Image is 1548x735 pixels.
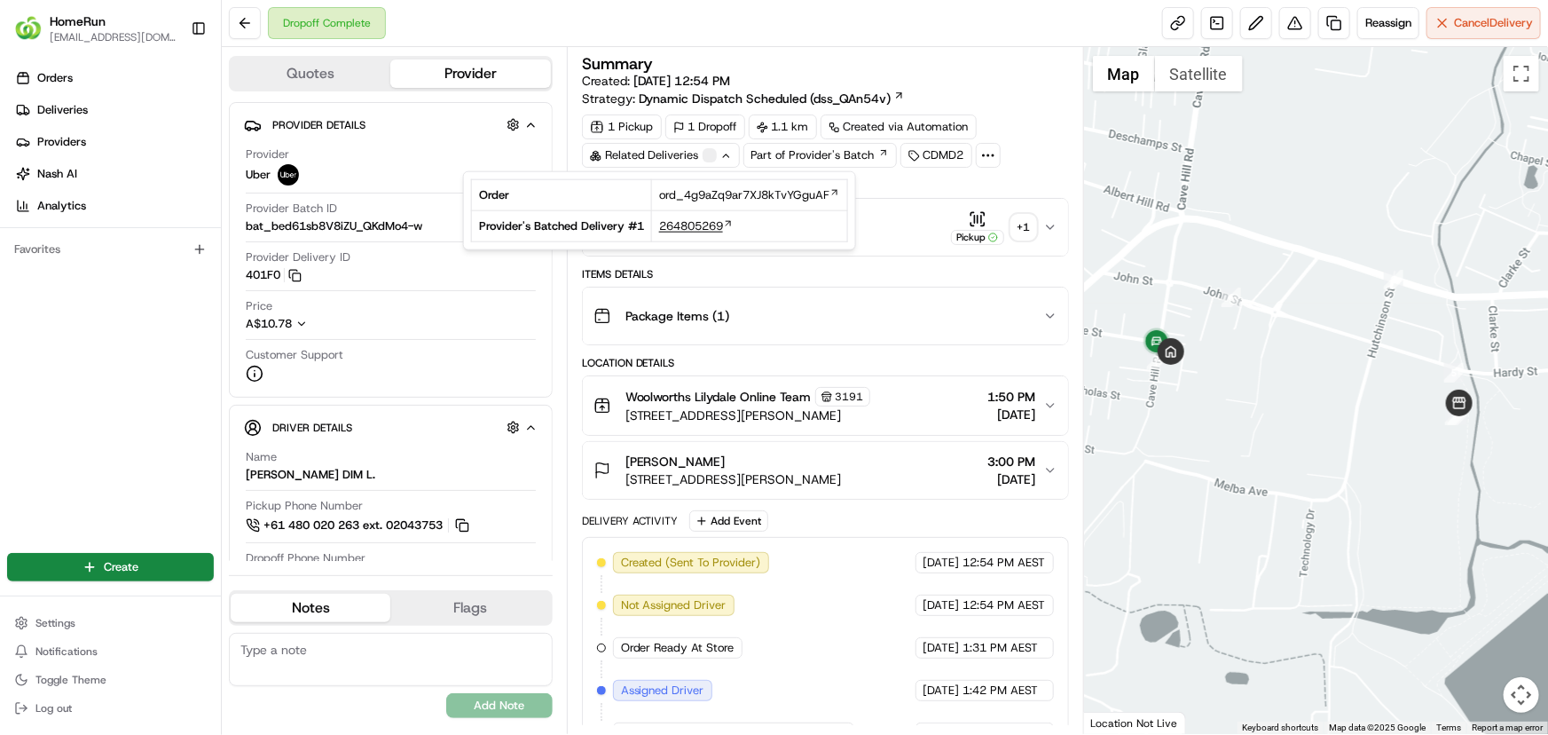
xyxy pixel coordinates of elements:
[1504,56,1539,91] button: Toggle fullscreen view
[621,683,704,699] span: Assigned Driver
[244,413,538,442] button: Driver Details
[963,597,1046,613] span: 12:54 PM AEST
[143,250,292,282] a: 💻API Documentation
[583,376,1068,435] button: Woolworths Lilydale Online Team3191[STREET_ADDRESS][PERSON_NAME]1:50 PM[DATE]
[471,179,651,210] td: Order
[621,640,735,656] span: Order Ready At Store
[246,249,350,265] span: Provider Delivery ID
[37,102,88,118] span: Deliveries
[7,128,221,156] a: Providers
[665,115,745,139] div: 1 Dropoff
[177,301,215,314] span: Pylon
[582,514,679,528] div: Delivery Activity
[1454,15,1533,31] span: Cancel Delivery
[1329,723,1426,732] span: Map data ©2025 Google
[246,167,271,183] span: Uber
[582,143,740,168] div: Related Deliveries
[582,356,1069,370] div: Location Details
[168,257,285,275] span: API Documentation
[621,597,727,613] span: Not Assigned Driver
[60,187,224,202] div: We're available if you need us!
[1504,677,1539,713] button: Map camera controls
[35,644,98,659] span: Notifications
[37,134,86,150] span: Providers
[246,347,343,363] span: Customer Support
[963,683,1039,699] span: 1:42 PM AEST
[7,235,214,264] div: Favorites
[659,187,829,203] span: ord_4g9aZq9ar7XJ8kTvYGguAF
[37,70,73,86] span: Orders
[390,594,550,622] button: Flags
[104,559,138,575] span: Create
[18,71,323,99] p: Welcome 👋
[1084,712,1186,734] div: Location Not Live
[900,143,972,168] div: CDMD2
[11,250,143,282] a: 📗Knowledge Base
[18,259,32,273] div: 📗
[639,90,892,107] span: Dynamic Dispatch Scheduled (dss_QAn54v)
[1444,363,1464,383] div: 5
[1088,711,1147,734] img: Google
[639,90,905,107] a: Dynamic Dispatch Scheduled (dss_QAn54v)
[14,14,43,43] img: HomeRun
[246,550,365,566] span: Dropoff Phone Number
[35,257,136,275] span: Knowledge Base
[923,555,960,571] span: [DATE]
[1242,722,1318,734] button: Keyboard shortcuts
[821,115,977,139] a: Created via Automation
[35,616,75,630] span: Settings
[246,316,292,331] span: A$10.78
[7,639,214,664] button: Notifications
[231,594,390,622] button: Notes
[37,198,86,214] span: Analytics
[7,611,214,636] button: Settings
[625,388,812,406] span: Woolworths Lilydale Online Team
[1426,7,1541,39] button: CancelDelivery
[246,298,272,314] span: Price
[963,555,1046,571] span: 12:54 PM AEST
[50,12,106,30] button: HomeRun
[1365,15,1411,31] span: Reassign
[35,673,106,687] span: Toggle Theme
[7,64,221,92] a: Orders
[582,115,662,139] div: 1 Pickup
[659,218,734,234] a: 264805269
[1088,711,1147,734] a: Open this area in Google Maps (opens a new window)
[621,555,761,571] span: Created (Sent To Provider)
[625,470,842,488] span: [STREET_ADDRESS][PERSON_NAME]
[1357,7,1419,39] button: Reassign
[988,406,1036,423] span: [DATE]
[246,267,302,283] button: 401F0
[46,115,293,133] input: Clear
[246,467,375,483] div: [PERSON_NAME] DIM L.
[390,59,550,88] button: Provider
[7,553,214,581] button: Create
[7,192,221,220] a: Analytics
[50,30,177,44] span: [EMAIL_ADDRESS][DOMAIN_NAME]
[923,640,960,656] span: [DATE]
[743,143,897,168] a: Part of Provider's Batch
[18,170,50,202] img: 1736555255976-a54dd68f-1ca7-489b-9aae-adbdc363a1c4
[951,210,1004,245] button: Pickup
[963,640,1039,656] span: 1:31 PM AEST
[246,218,422,234] span: bat_bed61sb8V8iZU_QKdMo4-w
[246,498,363,514] span: Pickup Phone Number
[7,696,214,721] button: Log out
[749,115,817,139] div: 1.1 km
[582,267,1069,281] div: Items Details
[988,453,1036,470] span: 3:00 PM
[272,118,365,132] span: Provider Details
[582,90,905,107] div: Strategy:
[988,388,1036,406] span: 1:50 PM
[246,201,337,217] span: Provider Batch ID
[150,259,164,273] div: 💻
[1472,723,1543,732] a: Report a map error
[35,701,72,715] span: Log out
[633,73,731,89] span: [DATE] 12:54 PM
[625,453,726,470] span: [PERSON_NAME]
[7,7,184,50] button: HomeRunHomeRun[EMAIL_ADDRESS][DOMAIN_NAME]
[246,516,472,535] button: +61 480 020 263 ext. 02043753
[1155,56,1243,91] button: Show satellite imagery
